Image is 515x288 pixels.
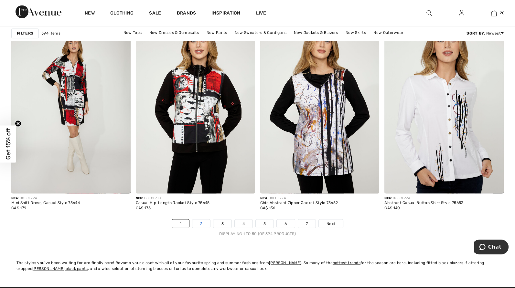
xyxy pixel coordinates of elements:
img: Casual Hip-Length Jacket Style 75645. As sample [136,15,255,193]
div: Chic Abstract Zipper Jacket Style 75652 [260,201,338,205]
span: Next [327,221,335,226]
a: 6 [277,219,295,228]
span: CA$ 140 [384,206,400,210]
a: [PERSON_NAME] black pants [32,266,88,271]
a: New Skirts [342,28,369,37]
span: CA$ 136 [260,206,275,210]
a: hottest trends [333,260,360,265]
span: New [260,196,267,200]
div: DOLCEZZA [11,196,80,201]
div: Casual Hip-Length Jacket Style 75645 [136,201,210,205]
img: 1ère Avenue [16,5,61,18]
a: 5 [256,219,274,228]
a: New Sweaters & Cardigans [231,28,290,37]
div: DOLCEZZA [260,196,338,201]
span: Inspiration [211,10,240,17]
img: Abstract Casual Button Shirt Style 75653. As sample [384,15,504,193]
a: Live [256,10,266,16]
a: 3 [213,219,231,228]
a: New Pants [203,28,231,37]
span: New [11,196,18,200]
div: DOLCEZZA [136,196,210,201]
img: plus_v2.svg [491,181,497,187]
img: Chic Abstract Zipper Jacket Style 75652. As sample [260,15,380,193]
span: Get 15% off [5,128,12,160]
div: Abstract Casual Button Shirt Style 75653 [384,201,463,205]
span: 394 items [41,30,60,36]
img: plus_v2.svg [242,181,248,187]
a: 1 [172,219,189,228]
a: [PERSON_NAME] [269,260,301,265]
a: 20 [478,9,510,17]
strong: Filters [17,30,33,36]
a: New Dresses & Jumpsuits [146,28,202,37]
a: 2 [192,219,210,228]
div: Mini Shift Dress, Casual Style 75644 [11,201,80,205]
nav: Page navigation [11,219,504,236]
a: 7 [298,219,316,228]
span: CA$ 179 [11,206,26,210]
a: New Outerwear [370,28,407,37]
a: New [85,10,95,17]
strong: Sort By [467,31,484,36]
a: Brands [177,10,196,17]
div: : Newest [467,30,504,36]
a: Sign In [454,9,469,17]
span: New [384,196,392,200]
img: My Info [459,9,464,17]
button: Close teaser [15,120,21,127]
a: Clothing [110,10,134,17]
img: Mini Shift Dress, Casual Style 75644. As sample [11,15,131,193]
a: Next [319,219,343,228]
img: plus_v2.svg [367,181,372,187]
div: The styles you’ve been waiting for are finally here! Revamp your closet with all of your favourit... [16,260,499,271]
span: 20 [500,10,505,16]
img: search the website [426,9,432,17]
img: plus_v2.svg [118,181,124,187]
a: New Jackets & Blazers [291,28,341,37]
div: Displaying 1 to 50 (of 394 products) [11,231,504,236]
a: 4 [235,219,252,228]
img: My Bag [491,9,497,17]
a: New Tops [120,28,145,37]
span: New [136,196,143,200]
span: CA$ 175 [136,206,151,210]
a: Sale [149,10,161,17]
iframe: Opens a widget where you can chat to one of our agents [474,240,509,256]
div: DOLCEZZA [384,196,463,201]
